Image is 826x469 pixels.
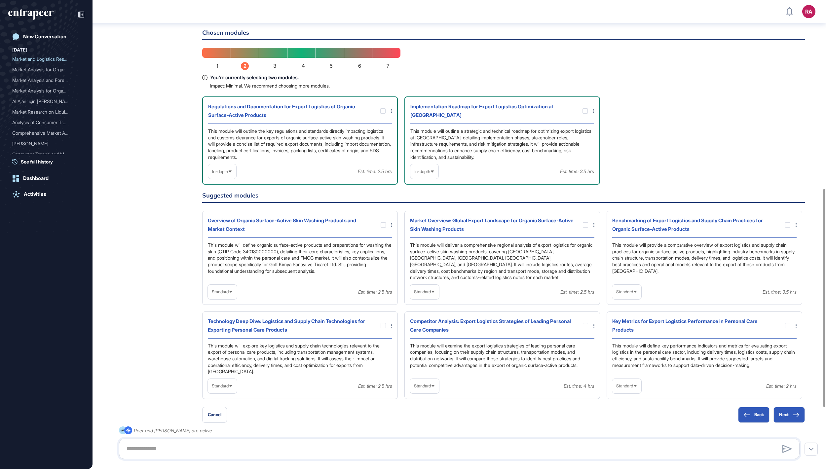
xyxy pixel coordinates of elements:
[616,289,633,294] span: Standard
[564,382,594,390] div: Est. time: 4 hrs
[612,242,797,281] div: This module will provide a comparative overview of export logistics and supply chain practices fo...
[738,407,770,423] button: Back
[202,193,805,203] h6: Suggested modules
[8,188,84,201] a: Activities
[410,242,594,281] div: This module will deliver a comprehensive regional analysis of export logistics for organic surfac...
[8,30,84,43] a: New Conversation
[12,149,80,160] div: Consumer Trends and Market Analysis for Liquid/Cream Skin Cleansers (GTİP/HS 340130) in North Ame...
[612,216,778,234] div: Benchmarking of Export Logistics and Supply Chain Practices for Organic Surface-Active Products
[12,64,80,75] div: Market Analysis for Organic Surface-Active Products (GTIP/HS Code 340130) in the USA and Canada (...
[8,9,54,20] div: entrapeer-logo
[410,343,594,375] div: This module will examine the export logistics strategies of leading personal care companies, focu...
[12,138,75,149] div: [PERSON_NAME]
[302,62,305,70] span: 4
[12,96,80,107] div: AI Ajanı için Pazar Araştırması İsteği: 340130 GTIP Kodu ile Kişisel Hijyen Ürünleri Analizi
[202,407,227,423] button: Cancel
[212,289,229,294] span: Standard
[12,138,80,149] div: Reese
[12,107,75,117] div: Market Research on Liquid...
[210,73,299,82] span: You're currently selecting two modules.
[358,62,361,70] span: 6
[12,46,27,54] div: [DATE]
[560,167,594,176] div: Est. time: 3.5 hrs
[410,128,594,160] div: This module will outline a strategic and technical roadmap for optimizing export logistics at [GE...
[212,383,229,388] span: Standard
[12,86,80,96] div: Market Analysis for Organic Surface-Active Skin Washing Products in GCC Countries (2018-2035)
[241,62,249,70] span: 2
[414,169,430,174] span: In-depth
[210,83,330,89] p: Impact: Minimal. We recommend choosing more modules.
[560,288,594,296] div: Est. time: 2.5 hrs
[12,117,80,128] div: Analysis of Consumer Trends and Market Evolution for Liquid/Cream Skin Cleansers (GTİP/HS 3401300...
[12,128,80,138] div: Comprehensive Market Analysis of Liquid and Cream Skin Cleansers (HS 340130) in Western and North...
[330,62,333,70] span: 5
[358,288,392,296] div: Est. time: 2.5 hrs
[208,128,392,160] div: This module will outline the key regulations and standards directly impacting logistics and custo...
[12,86,75,96] div: Market Analysis for Organ...
[212,169,228,174] span: In-depth
[414,289,431,294] span: Standard
[410,102,573,120] div: Implementation Roadmap for Export Logistics Optimization at [GEOGRAPHIC_DATA]
[12,75,75,86] div: Market Analysis and Forec...
[358,382,392,390] div: Est. time: 2.5 hrs
[208,317,375,334] div: Technology Deep Dive: Logistics and Supply Chain Technologies for Exporting Personal Care Products
[208,242,392,281] div: This module will define organic surface-active products and preparations for washing the skin (GT...
[763,288,797,296] div: Est. time: 3.5 hrs
[358,167,392,176] div: Est. time: 2.5 hrs
[12,54,75,64] div: Market and Logistics Rese...
[12,75,80,86] div: Market Analysis and Forecast for Organic Surface-Active Products in the USA and Canada (HS Code 3...
[216,62,218,70] span: 1
[202,30,805,40] h6: Chosen modules
[208,343,392,375] div: This module will explore key logistics and supply chain technologies relevant to the export of pe...
[410,317,574,334] div: Competitor Analysis: Export Logistics Strategies of Leading Personal Care Companies
[23,175,49,181] div: Dashboard
[21,158,53,165] span: See full history
[8,172,84,185] a: Dashboard
[12,96,75,107] div: AI Ajanı için [PERSON_NAME]...
[273,62,276,70] span: 3
[23,34,66,40] div: New Conversation
[12,107,80,117] div: Market Research on Liquid and Cream Skin Cleansers: Trends, Consumer Behavior, and Country-Level ...
[766,382,797,390] div: Est. time: 2 hrs
[773,407,805,423] button: Next
[134,426,212,435] div: Peer and [PERSON_NAME] are active
[12,117,75,128] div: Analysis of Consumer Tren...
[612,317,773,334] div: Key Metrics for Export Logistics Performance in Personal Care Products
[12,128,75,138] div: Comprehensive Market Anal...
[616,383,633,388] span: Standard
[12,54,80,64] div: Market and Logistics Research Analysis for Organic Surface-Active Products for Golf Kimya Sanayi ...
[208,102,372,120] div: Regulations and Documentation for Export Logistics of Organic Surface-Active Products
[802,5,815,18] button: RA
[24,191,46,197] div: Activities
[12,64,75,75] div: Market Analysis for Organ...
[208,216,370,234] div: Overview of Organic Surface-Active Skin Washing Products and Market Context
[612,343,797,375] div: This module will define key performance indicators and metrics for evaluating export logistics in...
[12,158,84,165] a: See full history
[414,383,431,388] span: Standard
[12,149,75,160] div: Consumer Trends and Marke...
[387,62,389,70] span: 7
[410,216,576,234] div: Market Overview: Global Export Landscape for Organic Surface-Active Skin Washing Products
